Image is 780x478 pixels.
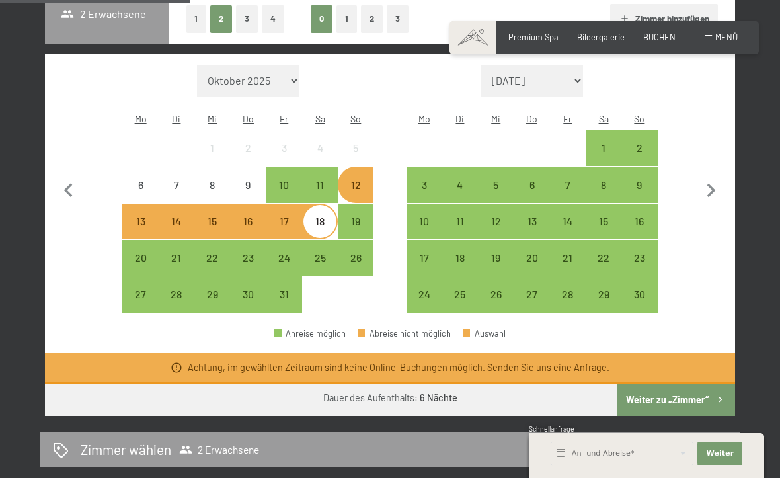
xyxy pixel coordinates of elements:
[697,442,742,465] button: Weiter
[210,5,232,32] button: 2
[463,329,506,338] div: Auswahl
[339,180,372,213] div: 12
[586,130,621,166] div: Anreise möglich
[621,276,657,312] div: Sun Nov 30 2025
[550,276,586,312] div: Fri Nov 28 2025
[194,130,230,166] div: Anreise nicht möglich
[587,143,620,176] div: 1
[268,289,301,322] div: 31
[81,440,171,459] h2: Zimmer wählen
[442,240,478,276] div: Anreise möglich
[551,289,584,322] div: 28
[61,7,146,21] span: 2 Erwachsene
[586,130,621,166] div: Sat Nov 01 2025
[230,240,266,276] div: Thu Oct 23 2025
[230,240,266,276] div: Anreise möglich
[442,167,478,202] div: Anreise möglich
[514,167,549,202] div: Thu Nov 06 2025
[455,113,464,124] abbr: Dienstag
[159,204,194,239] div: Tue Oct 14 2025
[442,204,478,239] div: Tue Nov 11 2025
[361,5,383,32] button: 2
[179,443,259,456] span: 2 Erwachsene
[194,130,230,166] div: Wed Oct 01 2025
[266,167,302,202] div: Anreise möglich
[159,204,194,239] div: Anreise nicht möglich
[407,276,442,312] div: Mon Nov 24 2025
[444,216,477,249] div: 11
[135,113,147,124] abbr: Montag
[303,253,336,286] div: 25
[621,204,657,239] div: Sun Nov 16 2025
[311,5,332,32] button: 0
[479,253,512,286] div: 19
[407,167,442,202] div: Anreise möglich
[172,113,180,124] abbr: Dienstag
[338,240,373,276] div: Anreise möglich
[124,289,157,322] div: 27
[186,5,207,32] button: 1
[408,216,441,249] div: 10
[266,167,302,202] div: Fri Oct 10 2025
[577,32,625,42] a: Bildergalerie
[230,130,266,166] div: Thu Oct 02 2025
[697,65,725,313] button: Nächster Monat
[194,167,230,202] div: Anreise nicht möglich
[266,276,302,312] div: Anreise möglich
[194,167,230,202] div: Wed Oct 08 2025
[444,180,477,213] div: 4
[159,167,194,202] div: Tue Oct 07 2025
[514,276,549,312] div: Anreise möglich
[551,180,584,213] div: 7
[55,65,83,313] button: Vorheriger Monat
[407,167,442,202] div: Mon Nov 03 2025
[586,276,621,312] div: Sat Nov 29 2025
[442,240,478,276] div: Tue Nov 18 2025
[408,289,441,322] div: 24
[706,448,734,459] span: Weiter
[587,216,620,249] div: 15
[196,143,229,176] div: 1
[339,216,372,249] div: 19
[551,253,584,286] div: 21
[302,167,338,202] div: Sat Oct 11 2025
[526,113,537,124] abbr: Donnerstag
[303,180,336,213] div: 11
[194,204,230,239] div: Wed Oct 15 2025
[442,204,478,239] div: Anreise möglich
[563,113,572,124] abbr: Freitag
[160,253,193,286] div: 21
[478,276,514,312] div: Anreise möglich
[586,204,621,239] div: Sat Nov 15 2025
[478,240,514,276] div: Wed Nov 19 2025
[124,216,157,249] div: 13
[159,240,194,276] div: Tue Oct 21 2025
[196,253,229,286] div: 22
[208,113,217,124] abbr: Mittwoch
[387,5,409,32] button: 3
[159,240,194,276] div: Anreise möglich
[515,253,548,286] div: 20
[302,167,338,202] div: Anreise möglich
[280,113,288,124] abbr: Freitag
[231,289,264,322] div: 30
[623,253,656,286] div: 23
[529,425,574,433] span: Schnellanfrage
[266,240,302,276] div: Anreise möglich
[515,180,548,213] div: 6
[587,180,620,213] div: 8
[550,240,586,276] div: Anreise möglich
[586,167,621,202] div: Anreise möglich
[315,113,325,124] abbr: Samstag
[122,240,158,276] div: Anreise möglich
[122,276,158,312] div: Mon Oct 27 2025
[159,276,194,312] div: Anreise möglich
[159,276,194,312] div: Tue Oct 28 2025
[194,204,230,239] div: Anreise nicht möglich
[586,240,621,276] div: Sat Nov 22 2025
[302,204,338,239] div: Anreise nicht möglich
[479,180,512,213] div: 5
[160,289,193,322] div: 28
[196,289,229,322] div: 29
[478,240,514,276] div: Anreise möglich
